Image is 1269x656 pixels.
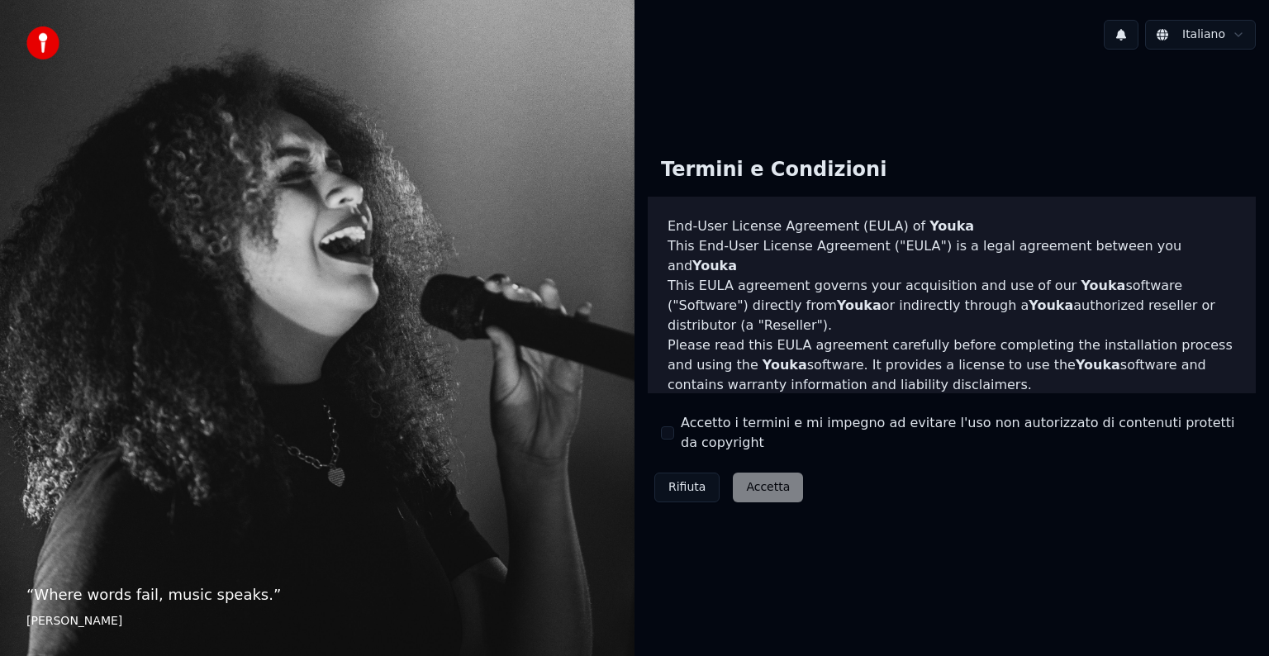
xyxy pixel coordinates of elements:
span: Youka [929,218,974,234]
footer: [PERSON_NAME] [26,613,608,630]
span: Youka [1081,278,1125,293]
span: Youka [692,258,737,273]
span: Youka [763,357,807,373]
p: This EULA agreement governs your acquisition and use of our software ("Software") directly from o... [668,276,1236,335]
button: Rifiuta [654,473,720,502]
p: “ Where words fail, music speaks. ” [26,583,608,606]
span: Youka [1029,297,1073,313]
img: youka [26,26,59,59]
span: Youka [837,297,882,313]
h3: End-User License Agreement (EULA) of [668,216,1236,236]
label: Accetto i termini e mi impegno ad evitare l'uso non autorizzato di contenuti protetti da copyright [681,413,1243,453]
div: Termini e Condizioni [648,144,900,197]
p: Please read this EULA agreement carefully before completing the installation process and using th... [668,335,1236,395]
p: This End-User License Agreement ("EULA") is a legal agreement between you and [668,236,1236,276]
span: Youka [1076,357,1120,373]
